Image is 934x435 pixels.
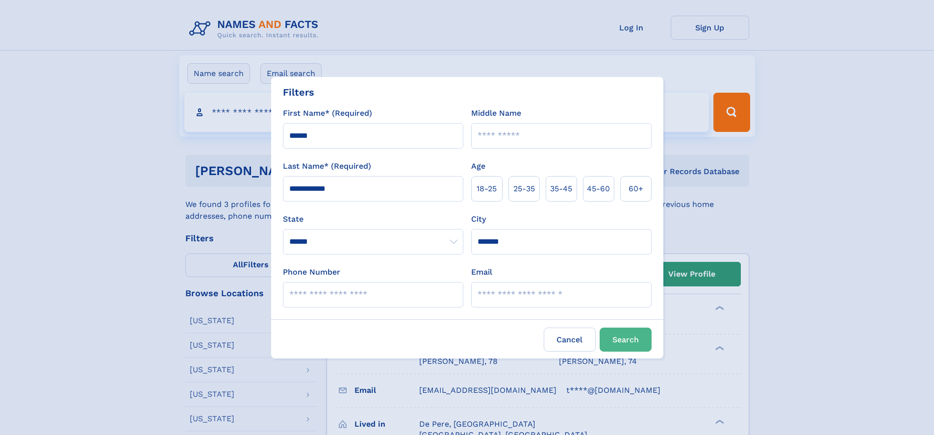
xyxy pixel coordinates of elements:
[513,183,535,195] span: 25‑35
[283,266,340,278] label: Phone Number
[600,328,652,352] button: Search
[544,328,596,352] label: Cancel
[283,213,463,225] label: State
[471,213,486,225] label: City
[471,266,492,278] label: Email
[471,107,521,119] label: Middle Name
[283,160,371,172] label: Last Name* (Required)
[471,160,485,172] label: Age
[587,183,610,195] span: 45‑60
[629,183,643,195] span: 60+
[283,107,372,119] label: First Name* (Required)
[477,183,497,195] span: 18‑25
[550,183,572,195] span: 35‑45
[283,85,314,100] div: Filters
